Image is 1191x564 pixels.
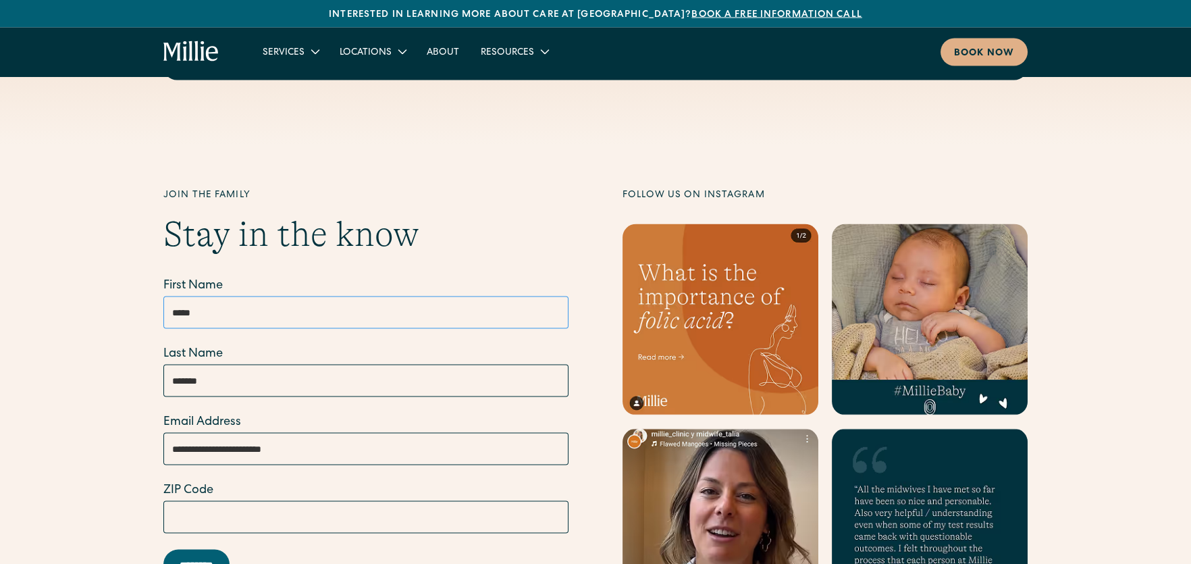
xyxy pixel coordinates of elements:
[470,41,558,63] div: Resources
[329,41,416,63] div: Locations
[340,46,392,60] div: Locations
[163,482,568,500] label: ZIP Code
[163,277,568,295] label: First Name
[163,413,568,432] label: Email Address
[252,41,329,63] div: Services
[163,188,568,203] div: Join the family
[163,213,568,255] h2: Stay in the know
[416,41,470,63] a: About
[163,345,568,363] label: Last Name
[954,47,1014,61] div: Book now
[941,39,1028,66] a: Book now
[691,10,862,20] a: Book a free information call
[623,188,1028,203] div: Follow us on Instagram
[163,41,219,63] a: home
[481,46,534,60] div: Resources
[263,46,305,60] div: Services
